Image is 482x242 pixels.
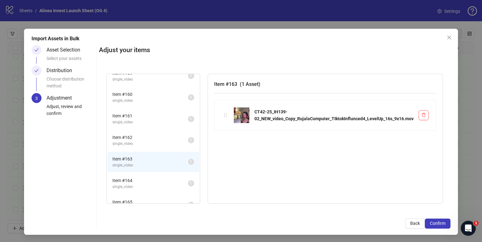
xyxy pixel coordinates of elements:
iframe: Intercom live chat [461,221,476,236]
span: Item # 164 [112,177,188,184]
sup: 1 [188,73,194,79]
div: holder [222,112,229,119]
span: holder [223,113,228,117]
span: 1 [474,221,479,226]
sup: 1 [188,180,194,186]
span: single_video [112,162,188,168]
div: Asset Selection [47,45,85,55]
span: single_video [112,141,188,147]
div: Adjust, review and confirm [47,103,94,121]
div: Adjustment [47,93,77,103]
span: Item # 160 [112,91,188,98]
span: 1 [190,95,192,100]
sup: 1 [188,116,194,122]
span: 1 [190,117,192,121]
span: Item # 162 [112,134,188,141]
h2: Adjust your items [99,45,450,55]
button: Confirm [425,219,450,229]
span: close [447,35,452,40]
div: Choose distribution method [47,76,94,93]
button: Back [405,219,425,229]
sup: 1 [188,159,194,165]
span: Item # 161 [112,112,188,119]
span: Item # 165 [112,199,188,205]
button: Delete [419,110,429,120]
span: 1 [190,74,192,78]
button: Close [444,32,454,42]
span: 1 [190,138,192,142]
sup: 1 [188,202,194,208]
span: 1 [190,181,192,185]
h3: Item # 163 [214,80,436,88]
div: CT42-25_IH139-02_NEW_video_Copy_RujalaComputer_TIktokInflunced4_LevelUp_16s_9x16.mov [254,108,414,122]
div: Import Assets in Bulk [32,35,450,42]
span: single_video [112,184,188,190]
span: delete [421,113,426,117]
span: Back [410,221,420,226]
span: single_video [112,77,188,82]
span: Confirm [430,221,445,226]
span: check [34,48,39,52]
span: 1 [190,160,192,164]
span: ( 1 Asset ) [240,81,260,87]
span: single_video [112,119,188,125]
sup: 1 [188,94,194,101]
span: check [34,68,39,73]
img: CT42-25_IH139-02_NEW_video_Copy_RujalaComputer_TIktokInflunced4_LevelUp_16s_9x16.mov [234,107,249,123]
sup: 1 [188,137,194,143]
div: Select your assets [47,55,94,66]
span: Item # 163 [112,156,188,162]
span: single_video [112,98,188,104]
span: 1 [190,203,192,207]
span: 3 [35,96,38,101]
div: Distribution [47,66,77,76]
